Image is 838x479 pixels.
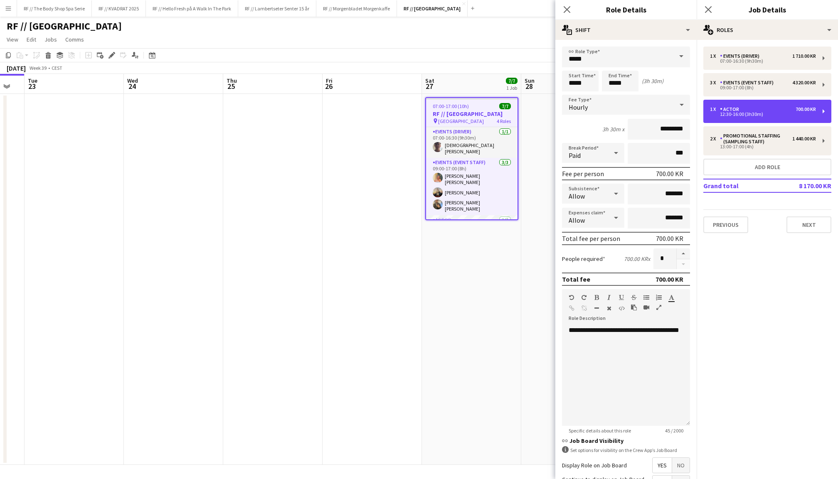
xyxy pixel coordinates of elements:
span: Thu [227,77,237,84]
span: Yes [653,458,672,473]
span: Paid [569,151,581,160]
div: Total fee per person [562,234,620,243]
button: RF // [GEOGRAPHIC_DATA] [397,0,468,17]
button: RF // KVADRAT 2025 [92,0,146,17]
span: 4 Roles [497,118,511,124]
div: 700.00 KR x [624,255,650,263]
app-card-role: Actor1/1 [426,215,518,243]
div: 700.00 KR [656,275,683,283]
button: Ordered List [656,294,662,301]
div: 3h 30m x [602,125,624,133]
div: Roles [697,20,838,40]
div: [DATE] [7,64,26,72]
span: 7/7 [506,78,518,84]
div: Set options for visibility on the Crew App’s Job Board [562,446,690,454]
div: Total fee [562,275,590,283]
div: 09:00-17:00 (8h) [710,86,816,90]
span: Week 39 [27,65,48,71]
div: 1 x [710,106,720,112]
span: Comms [65,36,84,43]
div: 700.00 KR [796,106,816,112]
app-card-role: Events (Event Staff)3/309:00-17:00 (8h)[PERSON_NAME] [PERSON_NAME][PERSON_NAME][PERSON_NAME] [PER... [426,158,518,215]
div: Fee per person [562,169,604,178]
td: 8 170.00 KR [779,179,831,192]
span: View [7,36,18,43]
div: Shift [555,20,697,40]
button: RF // Morgenbladet Morgenkaffe [316,0,397,17]
label: Display Role on Job Board [562,462,627,469]
button: Previous [703,216,748,233]
app-job-card: 07:00-17:00 (10h)7/7RF // [GEOGRAPHIC_DATA] [GEOGRAPHIC_DATA]4 RolesEvents (Driver)1/107:00-16:30... [425,97,518,220]
span: Tue [28,77,37,84]
button: Paste as plain text [631,304,637,311]
span: Allow [569,216,585,224]
span: 07:00-17:00 (10h) [433,103,469,109]
div: 1 x [710,53,720,59]
div: 12:30-16:00 (3h30m) [710,112,816,116]
div: 1 710.00 KR [792,53,816,59]
button: Bold [594,294,599,301]
div: Promotional Staffing (Sampling Staff) [720,133,792,145]
button: Clear Formatting [606,305,612,312]
app-card-role: Events (Driver)1/107:00-16:30 (9h30m)[DEMOGRAPHIC_DATA][PERSON_NAME] [426,127,518,158]
button: RF // Lambertseter Senter 15 år [238,0,316,17]
h1: RF // [GEOGRAPHIC_DATA] [7,20,122,32]
button: Text Color [668,294,674,301]
div: Actor [720,106,742,112]
h3: RF // [GEOGRAPHIC_DATA] [426,110,518,118]
span: Wed [127,77,138,84]
h3: Job Details [697,4,838,15]
div: 2 x [710,136,720,142]
div: 13:00-17:00 (4h) [710,145,816,149]
div: 700.00 KR [656,234,683,243]
div: CEST [52,65,62,71]
button: Next [786,216,831,233]
h3: Job Board Visibility [562,437,690,445]
div: 4 320.00 KR [792,80,816,86]
span: 26 [325,81,333,91]
a: View [3,34,22,45]
div: (3h 30m) [642,77,663,85]
button: Add role [703,159,831,175]
span: Fri [326,77,333,84]
div: 07:00-16:30 (9h30m) [710,59,816,63]
button: HTML Code [619,305,624,312]
div: 1 Job [506,85,517,91]
button: Italic [606,294,612,301]
span: [GEOGRAPHIC_DATA] [438,118,484,124]
span: Edit [27,36,36,43]
button: RF // Hello Fresh på A Walk In The Park [146,0,238,17]
span: 23 [27,81,37,91]
a: Edit [23,34,39,45]
button: Undo [569,294,574,301]
span: No [672,458,690,473]
span: 24 [126,81,138,91]
span: Allow [569,192,585,200]
button: Increase [677,248,690,259]
span: Specific details about this role [562,427,638,434]
span: 7/7 [499,103,511,109]
button: RF // The Body Shop Spa Serie [17,0,92,17]
h3: Role Details [555,4,697,15]
div: 1 440.00 KR [792,136,816,142]
button: Horizontal Line [594,305,599,312]
button: Insert video [643,304,649,311]
button: Strikethrough [631,294,637,301]
div: 700.00 KR [656,169,683,178]
a: Jobs [41,34,60,45]
a: Comms [62,34,87,45]
button: Fullscreen [656,304,662,311]
button: Redo [581,294,587,301]
span: 27 [424,81,434,91]
span: Sun [525,77,535,84]
span: Hourly [569,103,588,111]
div: 3 x [710,80,720,86]
td: Grand total [703,179,779,192]
button: Unordered List [643,294,649,301]
span: 28 [523,81,535,91]
div: Events (Event Staff) [720,80,777,86]
div: Events (Driver) [720,53,763,59]
button: Underline [619,294,624,301]
span: Jobs [44,36,57,43]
